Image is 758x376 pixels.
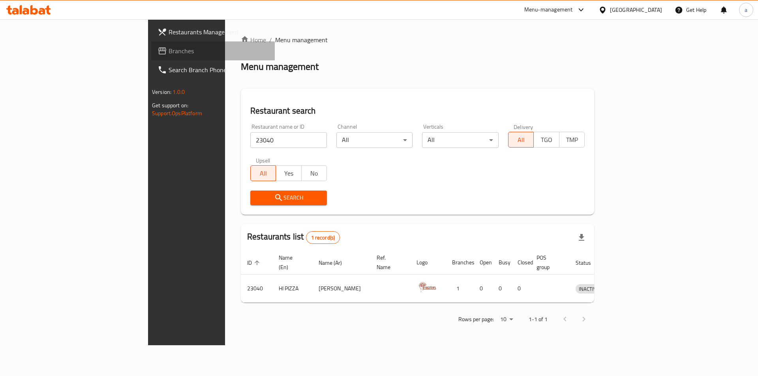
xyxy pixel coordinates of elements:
span: Name (Ar) [319,258,352,268]
a: Search Branch Phone [151,60,275,79]
div: Menu-management [524,5,573,15]
span: ID [247,258,262,268]
span: All [512,134,531,146]
td: [PERSON_NAME] [312,275,370,303]
button: Yes [276,165,301,181]
button: All [250,165,276,181]
th: Closed [511,251,530,275]
img: HI PIZZA [417,277,436,297]
div: All [422,132,499,148]
button: TMP [559,132,585,148]
th: Open [473,251,492,275]
table: enhanced table [241,251,639,303]
span: No [305,168,324,179]
span: TMP [563,134,582,146]
div: All [336,132,413,148]
h2: Restaurants list [247,231,340,244]
span: INACTIVE [576,284,602,294]
span: Ref. Name [377,253,401,272]
span: Search Branch Phone [169,65,268,75]
span: 1.0.0 [173,87,185,97]
td: 1 [446,275,473,303]
h2: Menu management [241,60,319,73]
span: Get support on: [152,100,188,110]
td: 0 [492,275,511,303]
td: HI PIZZA [272,275,312,303]
th: Logo [410,251,446,275]
td: 0 [511,275,530,303]
span: Status [576,258,601,268]
input: Search for restaurant name or ID.. [250,132,327,148]
a: Restaurants Management [151,22,275,41]
td: 0 [473,275,492,303]
label: Delivery [514,124,533,129]
p: 1-1 of 1 [529,314,548,324]
span: Yes [279,168,298,179]
span: POS group [537,253,560,272]
span: 1 record(s) [306,234,340,241]
div: Export file [572,228,591,247]
span: Branches [169,46,268,56]
label: Upsell [256,157,270,163]
a: Branches [151,41,275,60]
div: Total records count [306,231,340,244]
span: Version: [152,87,171,97]
span: Name (En) [279,253,303,272]
h2: Restaurant search [250,105,585,117]
button: All [508,132,534,148]
div: INACTIVE [576,284,602,294]
nav: breadcrumb [241,35,594,45]
span: a [745,6,747,14]
span: Menu management [275,35,328,45]
th: Busy [492,251,511,275]
button: No [301,165,327,181]
span: All [254,168,273,179]
div: [GEOGRAPHIC_DATA] [610,6,662,14]
div: Rows per page: [497,314,516,325]
button: Search [250,191,327,205]
span: Search [257,193,321,203]
span: TGO [537,134,556,146]
button: TGO [533,132,559,148]
th: Branches [446,251,473,275]
a: Support.OpsPlatform [152,108,202,118]
span: Restaurants Management [169,27,268,37]
p: Rows per page: [458,314,494,324]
